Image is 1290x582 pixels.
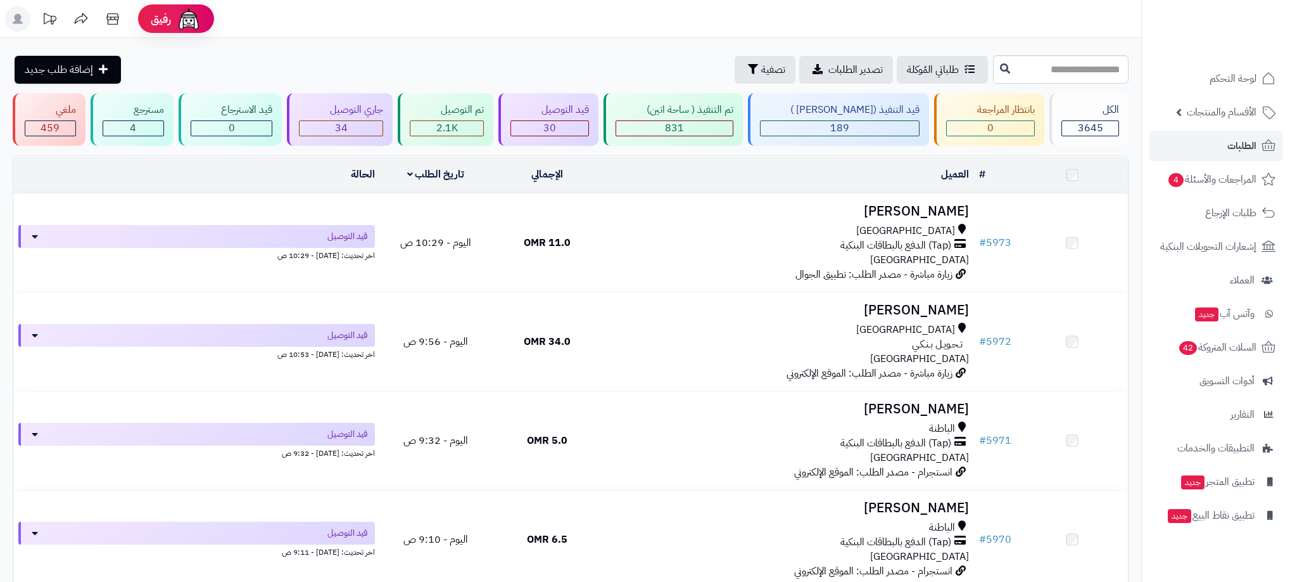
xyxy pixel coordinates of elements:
[794,564,952,579] span: انستجرام - مصدر الطلب: الموقع الإلكتروني
[395,93,496,146] a: تم التوصيل 2.1K
[1160,238,1256,255] span: إشعارات التحويلات البنكية
[284,93,395,146] a: جاري التوصيل 34
[830,120,849,136] span: 189
[18,446,375,459] div: اخر تحديث: [DATE] - 9:32 ص
[1149,198,1282,228] a: طلبات الإرجاع
[1177,439,1255,457] span: التطبيقات والخدمات
[15,56,121,84] a: إضافة طلب جديد
[511,121,588,136] div: 30
[299,103,383,117] div: جاري التوصيل
[941,167,969,182] a: العميل
[403,433,468,448] span: اليوم - 9:32 ص
[103,121,163,136] div: 4
[496,93,601,146] a: قيد التوصيل 30
[979,532,986,547] span: #
[840,535,951,550] span: (Tap) الدفع بالبطاقات البنكية
[799,56,893,84] a: تصدير الطلبات
[1149,164,1282,195] a: المراجعات والأسئلة4
[929,521,955,535] span: الباطنة
[794,465,952,480] span: انستجرام - مصدر الطلب: الموقع الإلكتروني
[1078,120,1103,136] span: 3645
[947,121,1034,136] div: 0
[543,120,556,136] span: 30
[1061,103,1119,117] div: الكل
[335,120,348,136] span: 34
[1149,231,1282,262] a: إشعارات التحويلات البنكية
[907,62,959,77] span: طلباتي المُوكلة
[25,103,76,117] div: ملغي
[760,103,920,117] div: قيد التنفيذ ([PERSON_NAME] )
[403,532,468,547] span: اليوم - 9:10 ص
[176,93,285,146] a: قيد الاسترجاع 0
[191,121,272,136] div: 0
[1195,307,1218,321] span: جديد
[745,93,932,146] a: قيد التنفيذ ([PERSON_NAME] ) 189
[979,532,1011,547] a: #5970
[979,167,985,182] a: #
[407,167,465,182] a: تاريخ الطلب
[1167,171,1256,188] span: المراجعات والأسئلة
[1149,399,1282,430] a: التقارير
[932,93,1047,146] a: بانتظار المراجعة 0
[130,120,136,136] span: 4
[1149,467,1282,497] a: تطبيق المتجرجديد
[351,167,375,182] a: الحالة
[34,6,65,35] a: تحديثات المنصة
[1149,265,1282,295] a: العملاء
[987,120,994,136] span: 0
[1210,70,1256,87] span: لوحة التحكم
[327,527,367,540] span: قيد التوصيل
[151,11,171,27] span: رفيق
[912,337,963,352] span: تـحـويـل بـنـكـي
[18,545,375,558] div: اخر تحديث: [DATE] - 9:11 ص
[1149,433,1282,463] a: التطبيقات والخدمات
[1167,507,1255,524] span: تطبيق نقاط البيع
[870,252,969,268] span: [GEOGRAPHIC_DATA]
[608,303,969,318] h3: [PERSON_NAME]
[856,224,955,238] span: [GEOGRAPHIC_DATA]
[327,230,367,243] span: قيد التوصيل
[608,501,969,515] h3: [PERSON_NAME]
[25,62,93,77] span: إضافة طلب جديد
[176,6,201,32] img: ai-face.png
[897,56,988,84] a: طلباتي المُوكلة
[527,532,567,547] span: 6.5 OMR
[531,167,563,182] a: الإجمالي
[1149,131,1282,161] a: الطلبات
[25,121,75,136] div: 459
[18,347,375,360] div: اخر تحديث: [DATE] - 10:53 ص
[1168,509,1191,523] span: جديد
[410,121,483,136] div: 2098
[1180,473,1255,491] span: تطبيق المتجر
[103,103,164,117] div: مسترجع
[436,120,458,136] span: 2.1K
[1178,339,1256,356] span: السلات المتروكة
[870,549,969,564] span: [GEOGRAPHIC_DATA]
[1227,137,1256,155] span: الطلبات
[828,62,883,77] span: تصدير الطلبات
[524,235,571,250] span: 11.0 OMR
[1149,63,1282,94] a: لوحة التحكم
[300,121,383,136] div: 34
[1230,406,1255,424] span: التقارير
[1179,341,1197,355] span: 42
[979,235,986,250] span: #
[979,433,986,448] span: #
[856,323,955,337] span: [GEOGRAPHIC_DATA]
[41,120,60,136] span: 459
[1149,332,1282,363] a: السلات المتروكة42
[1204,36,1278,62] img: logo-2.png
[979,235,1011,250] a: #5973
[229,120,235,136] span: 0
[10,93,88,146] a: ملغي 459
[1199,372,1255,390] span: أدوات التسويق
[761,121,920,136] div: 189
[1181,475,1205,489] span: جديد
[601,93,745,146] a: تم التنفيذ ( ساحة اتين) 831
[524,334,571,349] span: 34.0 OMR
[979,334,1011,349] a: #5972
[327,428,367,441] span: قيد التوصيل
[608,204,969,219] h3: [PERSON_NAME]
[735,56,795,84] button: تصفية
[18,248,375,261] div: اخر تحديث: [DATE] - 10:29 ص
